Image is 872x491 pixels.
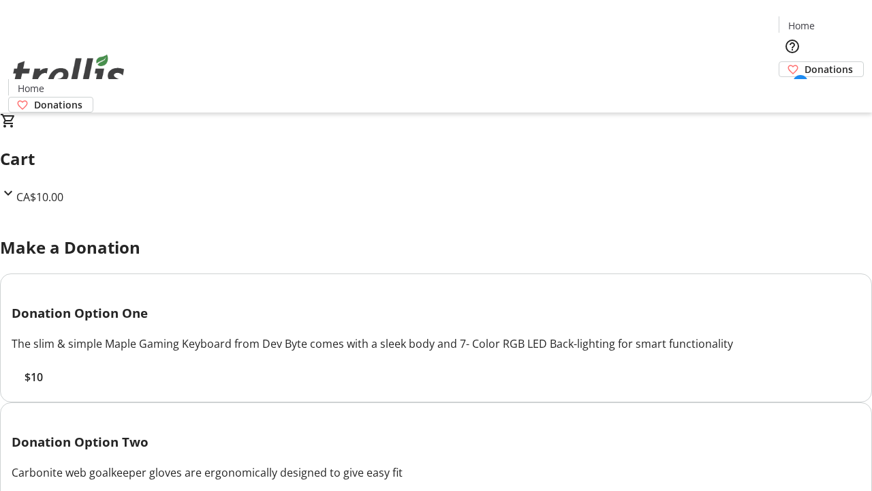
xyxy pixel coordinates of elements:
[18,81,44,95] span: Home
[12,369,55,385] button: $10
[805,62,853,76] span: Donations
[779,18,823,33] a: Home
[8,97,93,113] a: Donations
[9,81,52,95] a: Home
[25,369,43,385] span: $10
[12,432,860,451] h3: Donation Option Two
[779,33,806,60] button: Help
[34,98,82,112] span: Donations
[12,464,860,481] div: Carbonite web goalkeeper gloves are ergonomically designed to give easy fit
[12,336,860,352] div: The slim & simple Maple Gaming Keyboard from Dev Byte comes with a sleek body and 7- Color RGB LE...
[779,61,864,77] a: Donations
[779,77,806,104] button: Cart
[12,303,860,323] h3: Donation Option One
[16,190,63,205] span: CA$10.00
[8,40,129,108] img: Orient E2E Organization d5sCwGF6H7's Logo
[788,18,815,33] span: Home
